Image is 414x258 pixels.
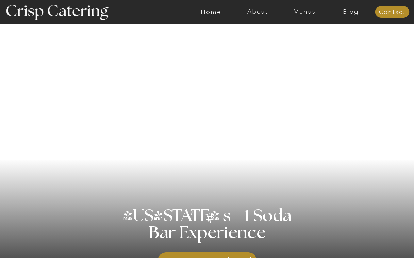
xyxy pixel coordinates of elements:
a: Contact [375,9,409,16]
iframe: podium webchat widget bubble [346,224,414,258]
h3: ' [178,208,206,225]
a: About [234,9,281,15]
a: Blog [328,9,374,15]
h3: # [191,211,230,231]
a: Home [188,9,234,15]
a: Menus [281,9,328,15]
